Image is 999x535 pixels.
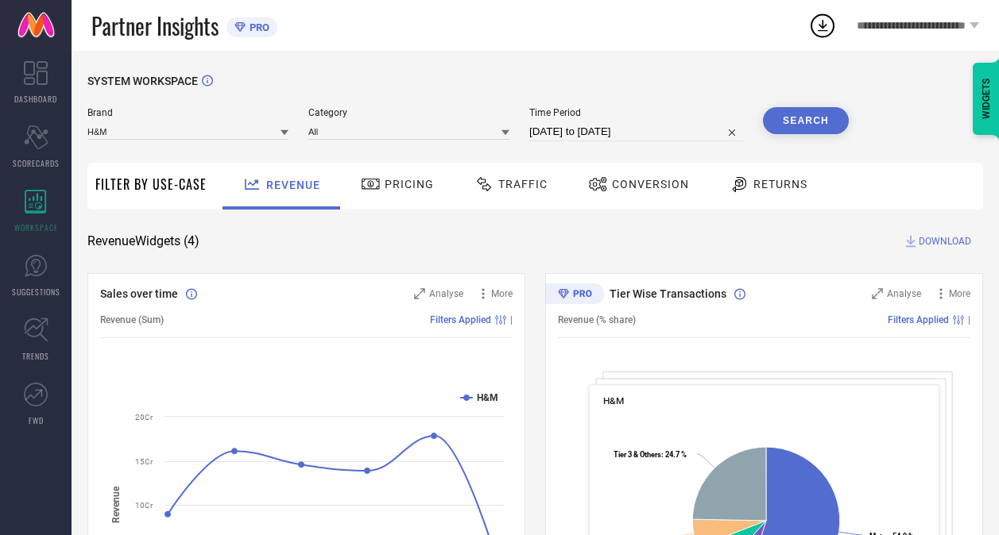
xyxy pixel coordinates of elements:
span: H&M [603,395,624,406]
span: FWD [29,414,44,426]
span: | [968,314,970,325]
span: WORKSPACE [14,221,58,233]
span: Traffic [498,178,548,191]
span: DASHBOARD [14,93,57,105]
svg: Zoom [872,288,883,299]
span: Partner Insights [91,10,219,42]
span: Filters Applied [888,314,949,325]
span: DOWNLOAD [919,233,971,249]
span: | [510,314,513,325]
span: Revenue [266,179,320,191]
span: SUGGESTIONS [12,286,60,298]
span: Analyse [887,288,921,299]
span: PRO [246,21,269,33]
text: H&M [477,392,498,403]
span: Time Period [529,107,743,118]
span: Pricing [385,178,434,191]
span: Brand [87,107,288,118]
span: Returns [753,178,807,191]
div: Open download list [808,11,837,40]
tspan: Tier 3 & Others [614,450,661,459]
span: Filter By Use-Case [95,175,207,194]
span: Analyse [429,288,463,299]
span: Revenue (Sum) [100,314,164,325]
button: Search [763,107,849,134]
span: Revenue (% share) [558,314,636,325]
span: SYSTEM WORKSPACE [87,75,198,87]
span: More [491,288,513,299]
span: Sales over time [100,287,178,300]
text: 10Cr [135,501,153,510]
span: Revenue Widgets ( 4 ) [87,233,199,249]
div: Premium [545,283,604,307]
input: Select time period [529,122,743,141]
span: TRENDS [22,350,49,362]
span: Conversion [612,178,689,191]
tspan: Revenue [110,486,122,523]
span: Tier Wise Transactions [610,287,726,300]
text: 20Cr [135,413,153,421]
text: 15Cr [135,457,153,466]
text: : 24.7 % [614,450,687,459]
span: Filters Applied [430,314,491,325]
svg: Zoom [414,288,425,299]
span: Category [308,107,509,118]
span: SCORECARDS [13,157,60,169]
span: More [949,288,970,299]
